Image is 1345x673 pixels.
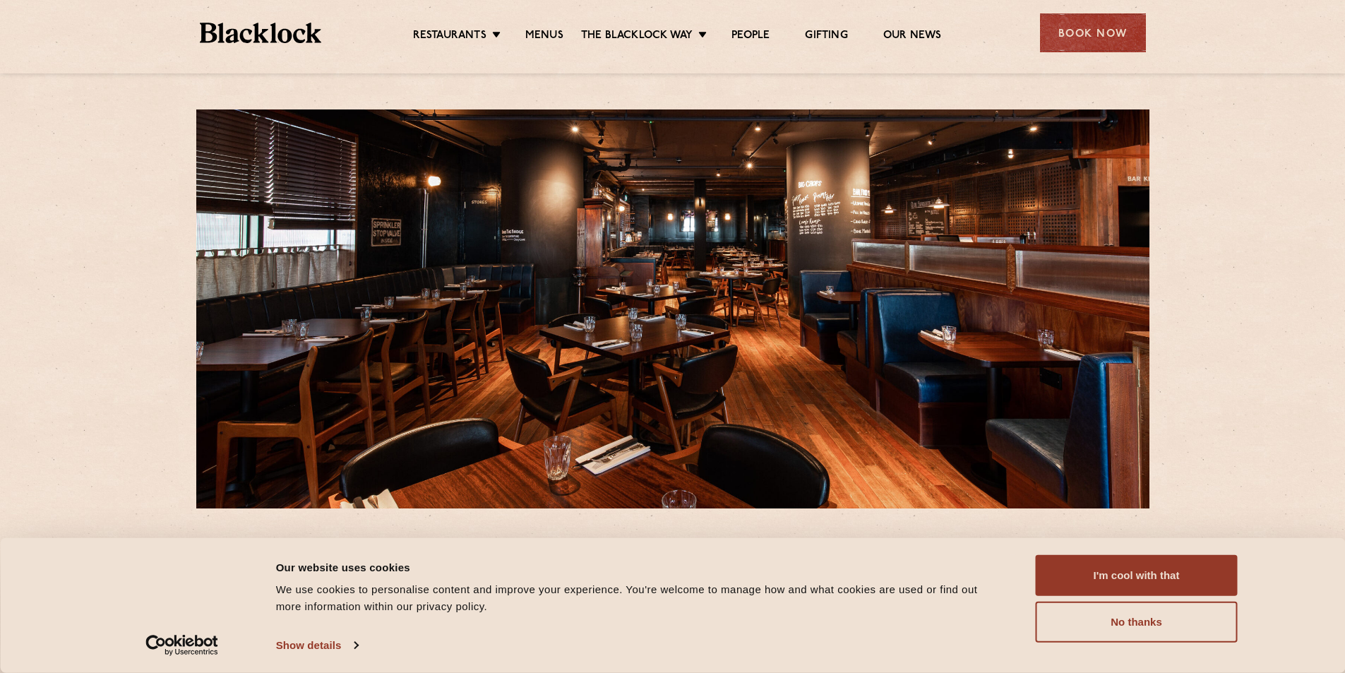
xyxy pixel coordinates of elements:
a: Restaurants [413,29,486,44]
button: I'm cool with that [1036,555,1238,596]
a: The Blacklock Way [581,29,693,44]
button: No thanks [1036,602,1238,643]
div: Book Now [1040,13,1146,52]
a: Menus [525,29,563,44]
a: Usercentrics Cookiebot - opens in a new window [120,635,244,656]
a: Show details [276,635,358,656]
img: BL_Textured_Logo-footer-cropped.svg [200,23,322,43]
a: People [731,29,770,44]
a: Our News [883,29,942,44]
div: We use cookies to personalise content and improve your experience. You're welcome to manage how a... [276,581,1004,615]
a: Gifting [805,29,847,44]
div: Our website uses cookies [276,559,1004,576]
